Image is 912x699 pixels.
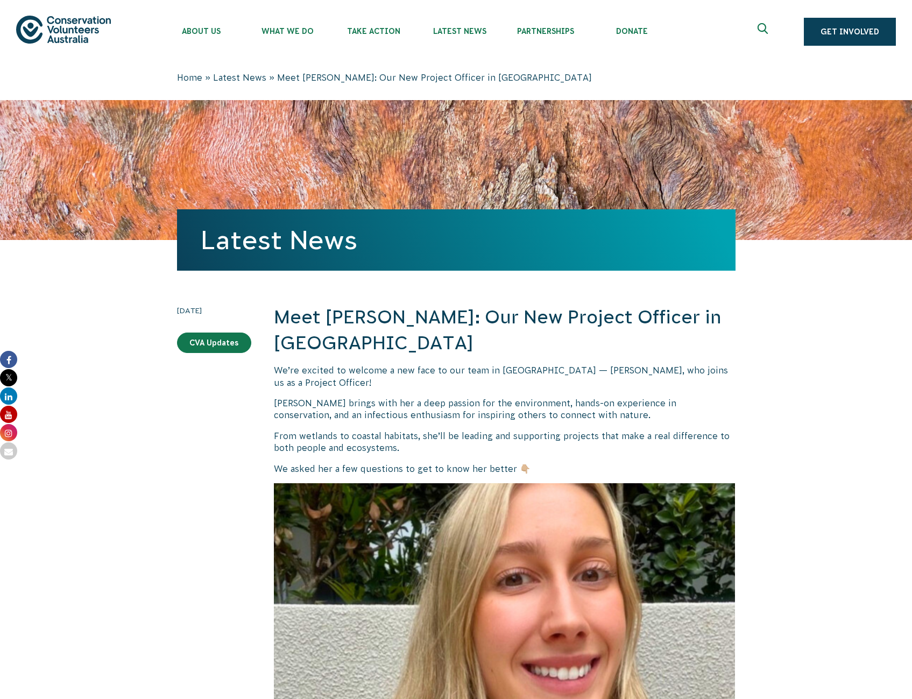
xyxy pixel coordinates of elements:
span: Take Action [330,27,416,36]
img: logo.svg [16,16,111,43]
p: We’re excited to welcome a new face to our team in [GEOGRAPHIC_DATA] — [PERSON_NAME], who joins u... [274,364,736,389]
p: From wetlands to coastal habitats, she’ll be leading and supporting projects that make a real dif... [274,430,736,454]
span: Meet [PERSON_NAME]: Our New Project Officer in [GEOGRAPHIC_DATA] [277,73,592,82]
a: Get Involved [804,18,896,46]
p: We asked her a few questions to get to know her better 👇🏼 [274,463,736,475]
a: Latest News [213,73,266,82]
span: Donate [589,27,675,36]
span: Partnerships [503,27,589,36]
span: Expand search box [758,23,771,40]
span: » [205,73,210,82]
span: Latest News [416,27,503,36]
a: Latest News [201,225,357,255]
a: CVA Updates [177,333,251,353]
time: [DATE] [177,305,251,316]
span: » [269,73,274,82]
span: About Us [158,27,244,36]
button: Expand search box Close search box [751,19,777,45]
p: [PERSON_NAME] brings with her a deep passion for the environment, hands-on experience in conserva... [274,397,736,421]
h2: Meet [PERSON_NAME]: Our New Project Officer in [GEOGRAPHIC_DATA] [274,305,736,356]
span: What We Do [244,27,330,36]
a: Home [177,73,202,82]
